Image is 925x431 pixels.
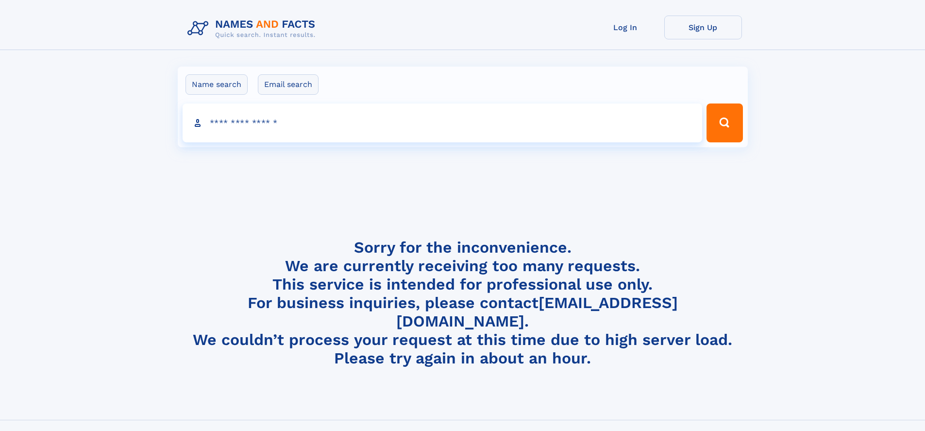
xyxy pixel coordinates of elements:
[664,16,742,39] a: Sign Up
[587,16,664,39] a: Log In
[184,238,742,368] h4: Sorry for the inconvenience. We are currently receiving too many requests. This service is intend...
[183,103,703,142] input: search input
[258,74,319,95] label: Email search
[396,293,678,330] a: [EMAIL_ADDRESS][DOMAIN_NAME]
[706,103,742,142] button: Search Button
[185,74,248,95] label: Name search
[184,16,323,42] img: Logo Names and Facts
